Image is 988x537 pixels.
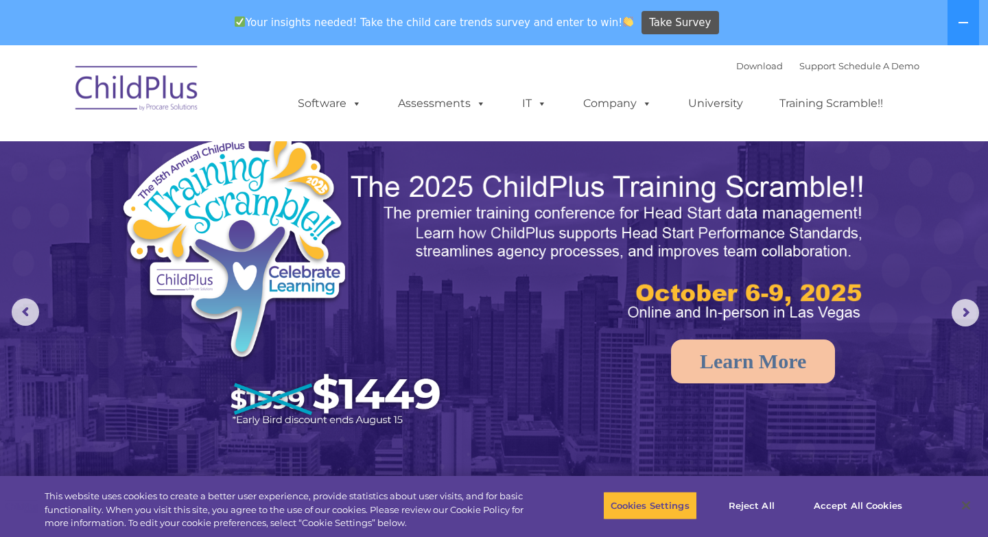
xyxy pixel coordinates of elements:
[736,60,919,71] font: |
[228,9,639,36] span: Your insights needed! Take the child care trends survey and enter to win!
[806,491,910,520] button: Accept All Cookies
[569,90,666,117] a: Company
[508,90,561,117] a: IT
[235,16,245,27] img: ✅
[45,490,543,530] div: This website uses cookies to create a better user experience, provide statistics about user visit...
[799,60,836,71] a: Support
[623,16,633,27] img: 👏
[674,90,757,117] a: University
[384,90,499,117] a: Assessments
[766,90,897,117] a: Training Scramble!!
[69,56,206,125] img: ChildPlus by Procare Solutions
[736,60,783,71] a: Download
[284,90,375,117] a: Software
[642,11,719,35] a: Take Survey
[709,491,795,520] button: Reject All
[671,339,835,383] a: Learn More
[838,60,919,71] a: Schedule A Demo
[951,490,981,521] button: Close
[649,11,711,35] span: Take Survey
[603,491,697,520] button: Cookies Settings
